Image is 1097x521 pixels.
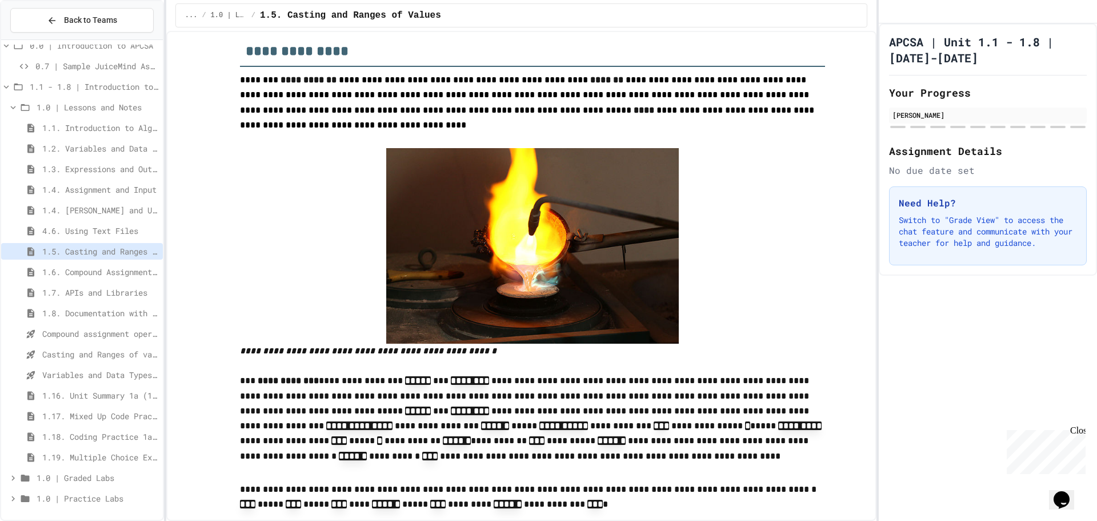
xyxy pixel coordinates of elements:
[10,8,154,33] button: Back to Teams
[42,245,158,257] span: 1.5. Casting and Ranges of Values
[899,196,1077,210] h3: Need Help?
[42,266,158,278] span: 1.6. Compound Assignment Operators
[30,81,158,93] span: 1.1 - 1.8 | Introduction to Java
[889,143,1087,159] h2: Assignment Details
[211,11,247,20] span: 1.0 | Lessons and Notes
[42,431,158,443] span: 1.18. Coding Practice 1a (1.1-1.6)
[42,163,158,175] span: 1.3. Expressions and Output [New]
[251,11,255,20] span: /
[260,9,441,22] span: 1.5. Casting and Ranges of Values
[899,214,1077,249] p: Switch to "Grade View" to access the chat feature and communicate with your teacher for help and ...
[37,492,158,504] span: 1.0 | Practice Labs
[37,101,158,113] span: 1.0 | Lessons and Notes
[37,472,158,484] span: 1.0 | Graded Labs
[1002,425,1086,474] iframe: chat widget
[5,5,79,73] div: Chat with us now!Close
[42,369,158,381] span: Variables and Data Types - Quiz
[42,122,158,134] span: 1.1. Introduction to Algorithms, Programming, and Compilers
[185,11,198,20] span: ...
[42,348,158,360] span: Casting and Ranges of variables - Quiz
[202,11,206,20] span: /
[30,39,158,51] span: 0.0 | Introduction to APCSA
[64,14,117,26] span: Back to Teams
[35,60,158,72] span: 0.7 | Sample JuiceMind Assignment - [GEOGRAPHIC_DATA]
[42,287,158,299] span: 1.7. APIs and Libraries
[892,110,1083,120] div: [PERSON_NAME]
[1049,475,1086,510] iframe: chat widget
[42,225,158,237] span: 4.6. Using Text Files
[42,410,158,422] span: 1.17. Mixed Up Code Practice 1.1-1.6
[42,328,158,340] span: Compound assignment operators - Quiz
[42,389,158,401] span: 1.16. Unit Summary 1a (1.1-1.6)
[889,164,1087,177] div: No due date set
[42,451,158,463] span: 1.19. Multiple Choice Exercises for Unit 1a (1.1-1.6)
[42,142,158,154] span: 1.2. Variables and Data Types
[42,307,158,319] span: 1.8. Documentation with Comments and Preconditions
[42,184,158,196] span: 1.4. Assignment and Input
[889,34,1087,66] h1: APCSA | Unit 1.1 - 1.8 | [DATE]-[DATE]
[42,204,158,216] span: 1.4. [PERSON_NAME] and User Input
[889,85,1087,101] h2: Your Progress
